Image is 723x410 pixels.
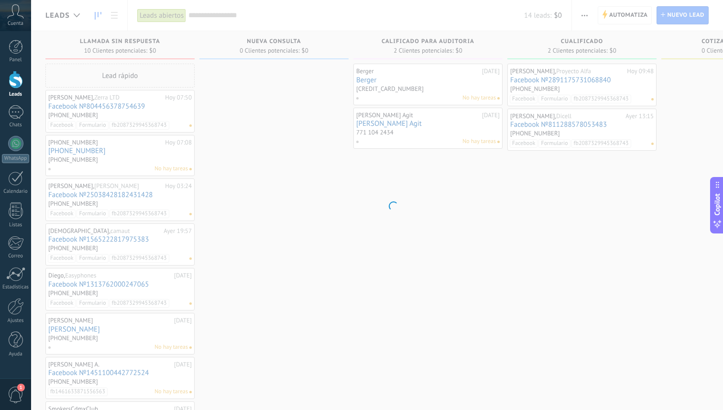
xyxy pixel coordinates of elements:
div: Ayuda [2,351,30,357]
span: Cuenta [8,21,23,27]
div: Estadísticas [2,284,30,290]
span: Copilot [712,193,722,215]
div: WhatsApp [2,154,29,163]
div: Ajustes [2,318,30,324]
div: Leads [2,91,30,98]
div: Calendario [2,188,30,195]
div: Panel [2,57,30,63]
div: Listas [2,222,30,228]
span: 1 [17,384,25,391]
div: Correo [2,253,30,259]
div: Chats [2,122,30,128]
